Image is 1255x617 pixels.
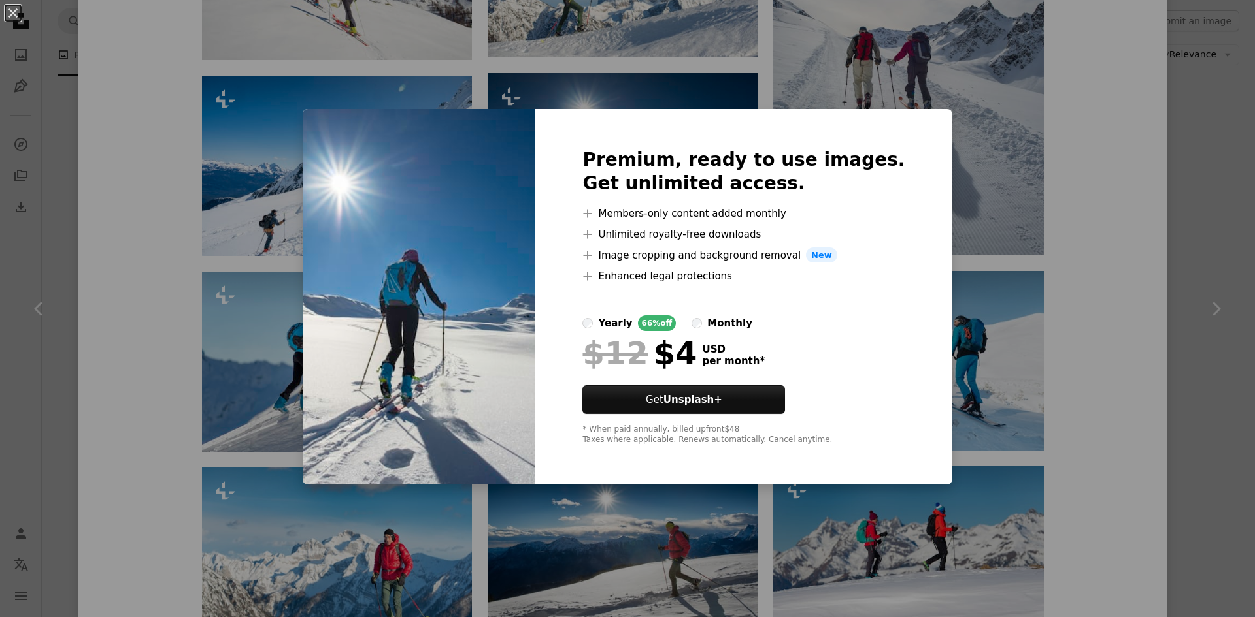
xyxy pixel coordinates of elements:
input: monthly [692,318,702,328]
div: 66% off [638,315,677,331]
span: per month * [702,355,765,367]
li: Unlimited royalty-free downloads [582,227,905,242]
div: * When paid annually, billed upfront $48 Taxes where applicable. Renews automatically. Cancel any... [582,424,905,445]
span: $12 [582,336,648,370]
span: USD [702,343,765,355]
li: Image cropping and background removal [582,247,905,263]
div: yearly [598,315,632,331]
img: premium_photo-1661852147483-eb7ae5f37ebe [303,109,535,485]
span: New [806,247,837,263]
strong: Unsplash+ [663,394,722,405]
li: Enhanced legal protections [582,268,905,284]
li: Members-only content added monthly [582,206,905,221]
div: monthly [707,315,752,331]
input: yearly66%off [582,318,593,328]
button: GetUnsplash+ [582,385,785,414]
h2: Premium, ready to use images. Get unlimited access. [582,148,905,195]
div: $4 [582,336,697,370]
